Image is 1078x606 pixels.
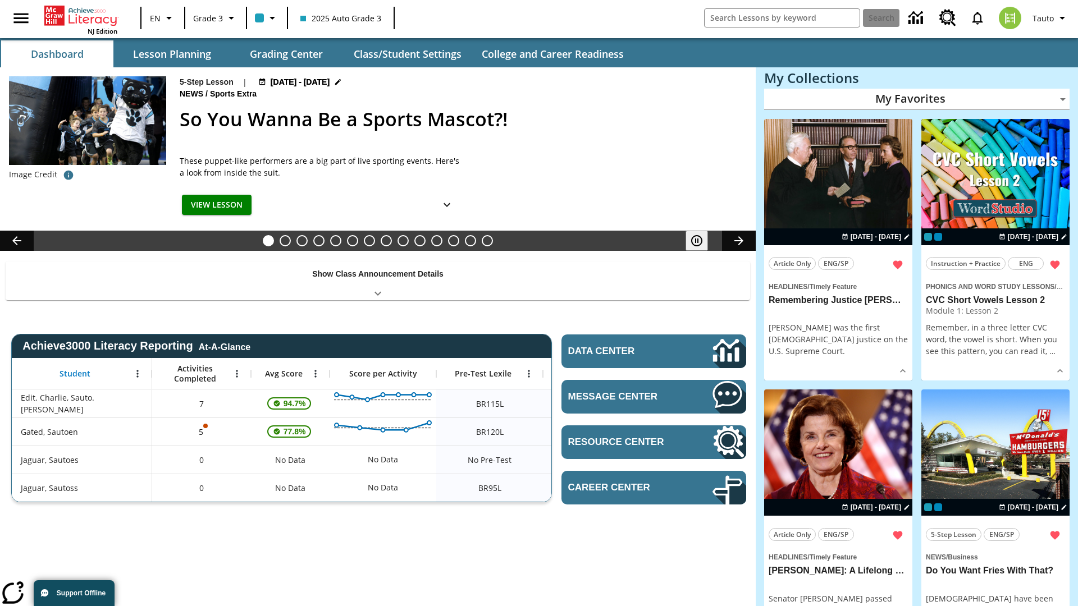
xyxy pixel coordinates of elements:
div: No Data, Jaguar, Sautoss [251,474,330,502]
div: 7, Edit. Charlie, Sauto. Charlie [152,389,251,417]
h2: So You Wanna Be a Sports Mascot?! [180,105,742,134]
span: Topic: Phonics and Word Study Lessons/CVC Short Vowels [926,280,1065,292]
span: Topic: Headlines/Timely Feature [769,280,908,292]
button: Open Menu [307,365,324,382]
div: No Data, Jaguar, Sautoes [362,448,404,471]
button: Lesson Planning [116,40,228,67]
button: Open Menu [520,365,537,382]
span: Beginning reader 95 Lexile, Jaguar, Sautoss [478,482,501,494]
div: Current Class [924,503,932,511]
div: 0, Jaguar, Sautoes [152,446,251,474]
div: No Data, Jaguar, Sautoss [362,476,404,499]
span: / [807,553,809,561]
div: Pause [686,231,719,251]
span: Avg Score [265,369,303,379]
span: Article Only [774,529,811,540]
button: ENG/SP [818,257,854,270]
button: Aug 24 - Aug 24 Choose Dates [256,76,345,88]
div: No Data, Edit. Charlie, Sauto. Charlie [543,389,650,417]
p: Image Credit [9,169,57,180]
span: NJ Edition [88,27,117,35]
span: OL 2025 Auto Grade 4 [934,233,942,241]
a: Home [44,4,117,27]
div: Beginning reader 120 Lexile, ER, Based on the Lexile Reading measure, student is an Emerging Read... [543,417,650,446]
span: Timely Feature [810,283,857,291]
button: Open Menu [129,365,146,382]
button: Photo credit: AP Photo/Bob Leverone [57,165,80,185]
a: Data Center [902,3,933,34]
button: Select a new avatar [992,3,1028,33]
button: View Lesson [182,195,252,215]
span: ENG/SP [824,529,848,540]
span: Sports Extra [210,88,259,100]
p: Show Class Announcement Details [312,268,444,280]
span: / [946,553,948,561]
button: Show Details [894,362,911,379]
span: Score per Activity [349,369,417,379]
button: ENG/SP [984,528,1020,541]
span: Topic: Headlines/Timely Feature [769,550,908,563]
span: Beginning reader 115 Lexile, Edit. Charlie, Sauto. Charlie [476,398,504,410]
button: Slide 13 Pre-release lesson [465,235,476,246]
span: 77.8% [279,421,310,442]
span: Activities Completed [158,364,232,384]
span: Timely Feature [810,553,857,561]
span: 5-Step Lesson [931,529,976,540]
span: / [205,89,208,98]
button: Article Only [769,528,816,541]
span: Achieve3000 Literacy Reporting [22,339,250,352]
button: Remove from Favorites [1045,255,1065,275]
button: Article Only [769,257,816,270]
button: Open Menu [229,365,245,382]
button: Slide 7 A Lord, A Lion, and a Pickle [364,235,375,246]
button: Support Offline [34,580,115,606]
button: Slide 9 Dianne Feinstein: A Lifelong Leader [398,235,409,246]
span: 0 [199,482,204,494]
span: Message Center [568,391,679,402]
button: Grade: Grade 3, Select a grade [189,8,243,28]
span: ENG/SP [989,529,1014,540]
button: Lesson carousel, Next [722,231,756,251]
button: College and Career Readiness [473,40,633,67]
div: 0, Jaguar, Sautoss [152,474,251,502]
span: News [180,88,205,100]
span: Instruction + Practice [931,258,1001,269]
span: 7 [199,398,204,410]
a: Data Center [561,334,746,368]
span: Headlines [769,283,807,291]
div: lesson details [921,119,1070,381]
button: Aug 24 - Aug 24 Choose Dates [839,502,912,512]
button: Class/Student Settings [345,40,471,67]
div: Home [44,3,117,35]
span: Edit. Charlie, Sauto. [PERSON_NAME] [21,392,146,415]
p: Remember, in a three letter CVC word, the vowel is short. When you see this pattern, you can read... [926,322,1065,357]
button: Aug 24 - Aug 24 Choose Dates [997,232,1070,242]
button: Slide 6 Do You Want Fries With That? [347,235,358,246]
span: Support Offline [57,589,106,597]
span: Student [60,369,90,379]
button: ENG [1008,257,1044,270]
h3: Do You Want Fries With That? [926,565,1065,577]
span: 2025 Auto Grade 3 [300,12,381,24]
button: Slide 2 Taking Movies to the X-Dimension [280,235,291,246]
button: Pause [686,231,708,251]
div: At-A-Glance [199,340,250,352]
button: Profile/Settings [1028,8,1074,28]
span: … [1049,346,1056,356]
div: These puppet-like performers are a big part of live sporting events. Here's a look from inside th... [180,155,460,178]
span: | [243,76,247,88]
h3: My Collections [764,70,1070,86]
span: Resource Center [568,437,679,448]
button: Slide 3 The Cold, Cold Moon [296,235,308,246]
button: Language: EN, Select a language [145,8,181,28]
span: [DATE] - [DATE] [851,502,901,512]
span: / [1054,281,1062,291]
h3: Dianne Feinstein: A Lifelong Leader [769,565,908,577]
span: No Data [269,476,311,499]
button: Open side menu [4,2,38,35]
div: Beginning reader 95 Lexile, ER, Based on the Lexile Reading measure, student is an Emerging Reade... [543,474,650,502]
span: Beginning reader 120 Lexile, Gated, Sautoen [476,426,504,438]
span: No Pre-Test, Jaguar, Sautoes [468,454,511,466]
button: Slide 1 So You Wanna Be a Sports Mascot?! [263,235,274,246]
span: Pre-Test Lexile [455,369,511,379]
